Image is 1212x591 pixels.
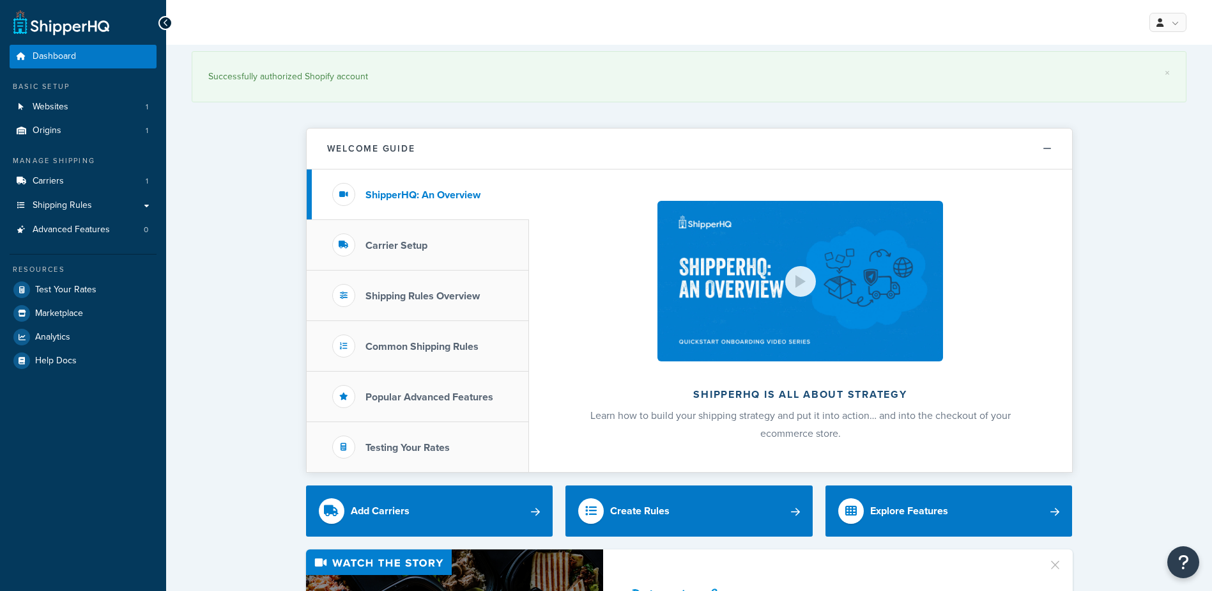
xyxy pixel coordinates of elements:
[33,51,76,62] span: Dashboard
[590,408,1011,441] span: Learn how to build your shipping strategy and put it into action… and into the checkout of your e...
[10,218,157,242] a: Advanced Features0
[10,302,157,325] a: Marketplace
[365,189,480,201] h3: ShipperHQ: An Overview
[33,125,61,136] span: Origins
[10,119,157,143] li: Origins
[365,290,480,302] h3: Shipping Rules Overview
[870,502,948,520] div: Explore Features
[10,278,157,301] a: Test Your Rates
[10,95,157,119] li: Websites
[33,200,92,211] span: Shipping Rules
[10,218,157,242] li: Advanced Features
[208,68,1170,86] div: Successfully authorized Shopify account
[146,125,148,136] span: 1
[10,169,157,193] li: Carriers
[33,102,68,113] span: Websites
[563,389,1038,400] h2: ShipperHQ is all about strategy
[146,176,148,187] span: 1
[1165,68,1170,78] a: ×
[144,225,148,235] span: 0
[146,102,148,113] span: 1
[307,129,1072,169] button: Welcome Guide
[35,332,70,343] span: Analytics
[10,119,157,143] a: Origins1
[10,81,157,92] div: Basic Setup
[365,391,493,403] h3: Popular Advanced Features
[10,45,157,68] a: Dashboard
[657,201,942,361] img: ShipperHQ is all about strategy
[1167,546,1199,578] button: Open Resource Center
[10,169,157,193] a: Carriers1
[327,144,415,154] h2: Welcome Guide
[35,356,77,366] span: Help Docs
[825,485,1073,537] a: Explore Features
[365,240,427,251] h3: Carrier Setup
[351,502,410,520] div: Add Carriers
[610,502,670,520] div: Create Rules
[10,349,157,372] a: Help Docs
[33,225,110,235] span: Advanced Features
[10,326,157,349] a: Analytics
[10,95,157,119] a: Websites1
[365,341,479,352] h3: Common Shipping Rules
[35,308,83,319] span: Marketplace
[565,485,813,537] a: Create Rules
[10,155,157,166] div: Manage Shipping
[10,264,157,275] div: Resources
[33,176,64,187] span: Carriers
[10,194,157,217] a: Shipping Rules
[365,442,450,453] h3: Testing Your Rates
[35,285,96,295] span: Test Your Rates
[306,485,553,537] a: Add Carriers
